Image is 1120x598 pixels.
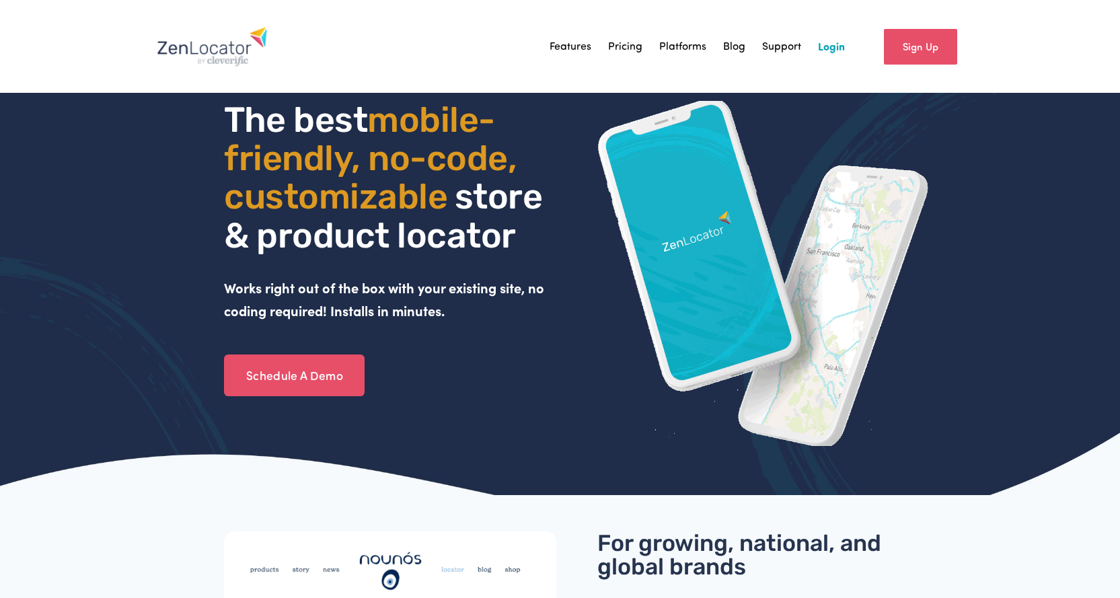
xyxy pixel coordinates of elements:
[157,26,268,67] img: Zenlocator
[597,529,887,581] span: For growing, national, and global brands
[224,99,524,217] span: mobile- friendly, no-code, customizable
[224,354,365,396] a: Schedule A Demo
[762,36,801,57] a: Support
[224,99,367,141] span: The best
[550,36,591,57] a: Features
[818,36,845,57] a: Login
[723,36,745,57] a: Blog
[224,278,548,320] strong: Works right out of the box with your existing site, no coding required! Installs in minutes.
[597,101,930,446] img: ZenLocator phone mockup gif
[659,36,706,57] a: Platforms
[224,176,550,256] span: store & product locator
[608,36,642,57] a: Pricing
[884,29,957,65] a: Sign Up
